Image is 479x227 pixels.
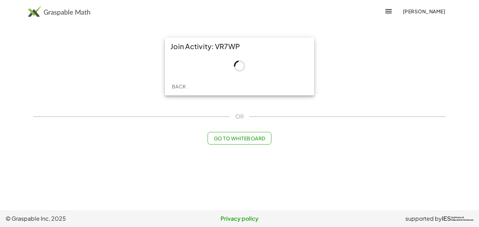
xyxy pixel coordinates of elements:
span: Institute of Education Sciences [451,216,473,221]
button: Go to Whiteboard [208,132,271,145]
button: Back [168,80,190,93]
span: Go to Whiteboard [214,135,265,141]
div: Join Activity: VR7WP [165,38,314,55]
a: IESInstitute ofEducation Sciences [442,214,473,223]
button: [PERSON_NAME] [397,5,451,18]
span: Back [171,83,186,89]
span: OR [235,112,244,121]
span: IES [442,215,451,222]
a: Privacy policy [162,214,318,223]
span: © Graspable Inc, 2025 [6,214,162,223]
span: supported by [405,214,442,223]
span: [PERSON_NAME] [403,8,445,14]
